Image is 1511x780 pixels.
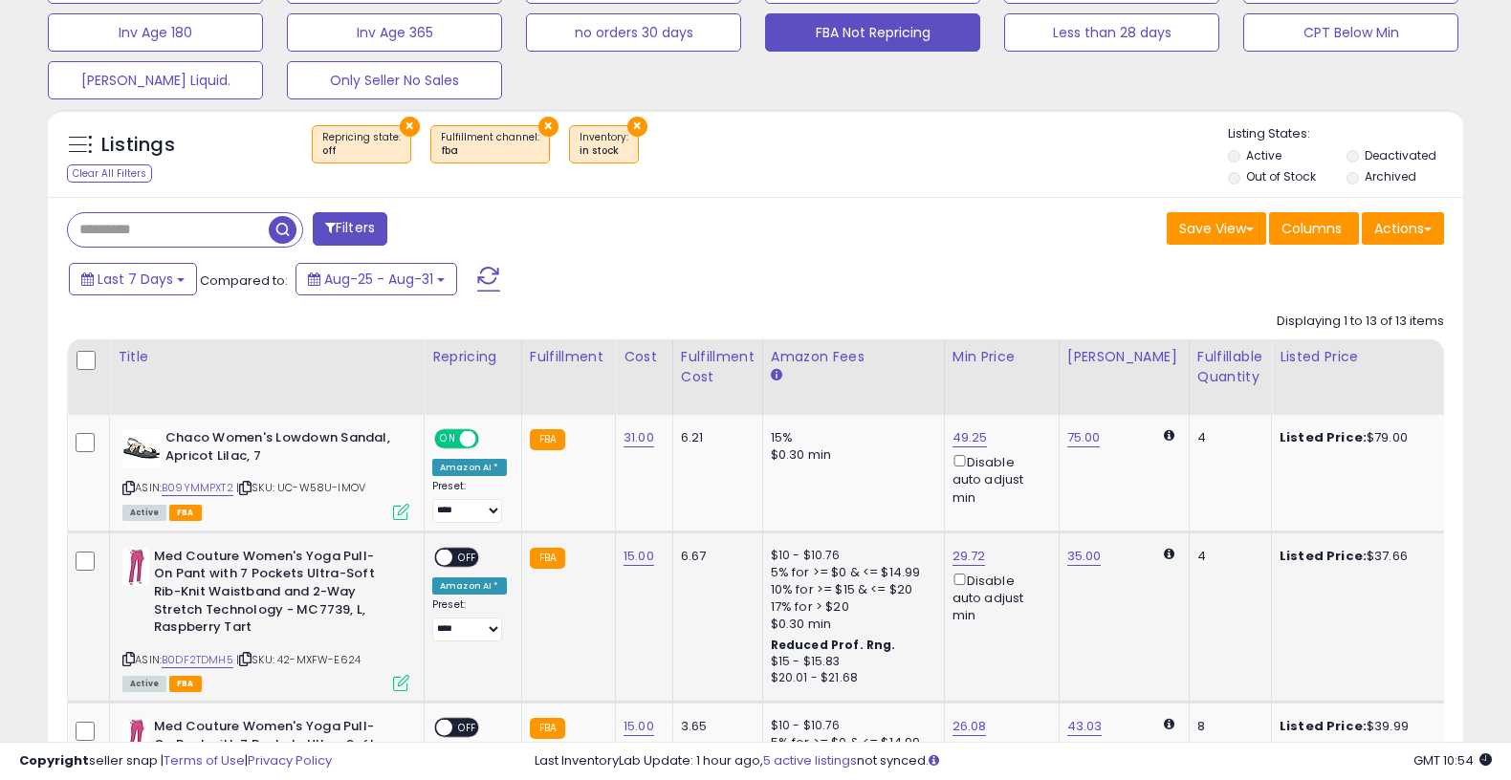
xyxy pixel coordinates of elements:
div: Fulfillment [530,347,607,367]
span: 2025-09-8 10:54 GMT [1413,751,1492,769]
div: 8 [1197,718,1257,735]
a: Terms of Use [164,751,245,769]
div: Min Price [953,347,1051,367]
button: no orders 30 days [526,13,741,52]
label: Active [1246,147,1281,163]
b: Listed Price: [1280,547,1367,565]
div: seller snap | | [19,752,332,770]
a: 49.25 [953,428,988,447]
a: 43.03 [1067,717,1103,736]
label: Archived [1365,168,1416,184]
span: Columns [1281,219,1342,238]
div: 10% for >= $15 & <= $20 [771,581,930,598]
div: $15 - $15.83 [771,654,930,670]
button: × [538,117,558,137]
label: Out of Stock [1246,168,1316,184]
div: ASIN: [122,429,409,518]
span: FBA [169,505,202,521]
button: × [400,117,420,137]
button: Filters [313,212,387,246]
div: $0.30 min [771,446,930,464]
div: 15% [771,429,930,446]
span: OFF [476,431,507,447]
div: 6.67 [681,548,748,565]
a: 75.00 [1067,428,1101,447]
div: Fulfillable Quantity [1197,347,1263,387]
div: Displaying 1 to 13 of 13 items [1277,313,1444,331]
div: $39.99 [1280,718,1438,735]
small: FBA [530,718,565,739]
b: Med Couture Women's Yoga Pull-On Pant with 7 Pockets Ultra-Soft Rib-Knit Waistband and 2-Way Stre... [154,548,386,641]
button: Only Seller No Sales [287,61,502,99]
img: 31et9sCotiL._SL40_.jpg [122,429,161,467]
div: $10 - $10.76 [771,548,930,564]
button: CPT Below Min [1243,13,1458,52]
div: $20.01 - $21.68 [771,670,930,686]
span: Repricing state : [322,130,401,159]
a: 15.00 [624,717,654,736]
a: Privacy Policy [248,751,332,769]
a: B0DF2TDMH5 [162,652,233,668]
div: Repricing [432,347,514,367]
button: Less than 28 days [1004,13,1219,52]
span: Compared to: [200,271,288,290]
span: Fulfillment channel : [441,130,539,159]
button: × [627,117,647,137]
div: $10 - $10.76 [771,718,930,734]
div: $37.66 [1280,548,1438,565]
div: 4 [1197,429,1257,446]
div: ASIN: [122,548,409,689]
div: off [322,144,401,158]
label: Deactivated [1365,147,1436,163]
div: 4 [1197,548,1257,565]
div: 6.21 [681,429,748,446]
span: OFF [452,549,483,565]
button: Aug-25 - Aug-31 [296,263,457,295]
button: Last 7 Days [69,263,197,295]
button: Columns [1269,212,1359,245]
span: Last 7 Days [98,270,173,289]
div: 3.65 [681,718,748,735]
b: Reduced Prof. Rng. [771,637,896,653]
button: [PERSON_NAME] Liquid. [48,61,263,99]
button: Inv Age 365 [287,13,502,52]
span: ON [436,431,460,447]
span: | SKU: 42-MXFW-E624 [236,652,361,667]
b: Listed Price: [1280,717,1367,735]
a: 15.00 [624,547,654,566]
a: 26.08 [953,717,987,736]
div: Clear All Filters [67,164,152,183]
a: B09YMMPXT2 [162,480,233,496]
img: 31MpwsuDrrL._SL40_.jpg [122,548,149,586]
span: All listings currently available for purchase on Amazon [122,676,166,692]
div: $0.30 min [771,616,930,633]
span: All listings currently available for purchase on Amazon [122,505,166,521]
div: Last InventoryLab Update: 1 hour ago, not synced. [535,752,1492,770]
h5: Listings [101,132,175,159]
small: FBA [530,429,565,450]
div: Preset: [432,480,507,523]
button: FBA Not Repricing [765,13,980,52]
div: fba [441,144,539,158]
b: Chaco Women's Lowdown Sandal, Apricot Lilac, 7 [165,429,398,469]
strong: Copyright [19,751,89,769]
div: 5% for >= $0 & <= $14.99 [771,564,930,581]
div: Amazon Fees [771,347,936,367]
div: 17% for > $20 [771,598,930,616]
img: 31MpwsuDrrL._SL40_.jpg [122,718,149,756]
button: Inv Age 180 [48,13,263,52]
div: Preset: [432,598,507,641]
div: Amazon AI * [432,459,507,476]
button: Save View [1167,212,1266,245]
span: | SKU: UC-W58U-IMOV [236,480,365,495]
span: FBA [169,676,202,692]
div: Disable auto adjust min [953,570,1044,625]
div: $79.00 [1280,429,1438,446]
div: Fulfillment Cost [681,347,755,387]
span: Inventory : [580,130,628,159]
button: Actions [1362,212,1444,245]
div: Cost [624,347,665,367]
div: Disable auto adjust min [953,451,1044,507]
span: Aug-25 - Aug-31 [324,270,433,289]
div: in stock [580,144,628,158]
